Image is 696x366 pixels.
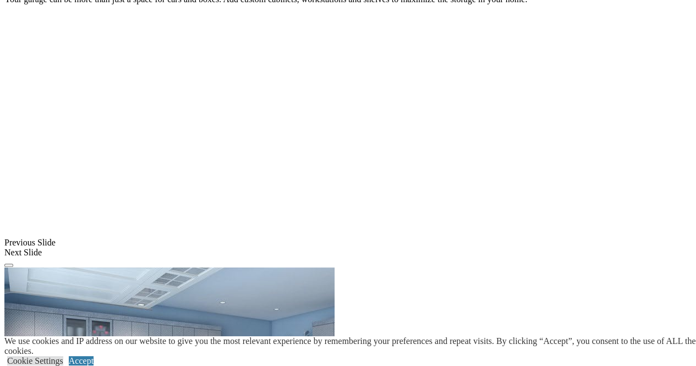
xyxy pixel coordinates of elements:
[4,264,13,267] button: Click here to pause slide show
[4,238,692,248] div: Previous Slide
[69,356,94,365] a: Accept
[4,336,696,356] div: We use cookies and IP address on our website to give you the most relevant experience by remember...
[4,248,692,258] div: Next Slide
[7,356,63,365] a: Cookie Settings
